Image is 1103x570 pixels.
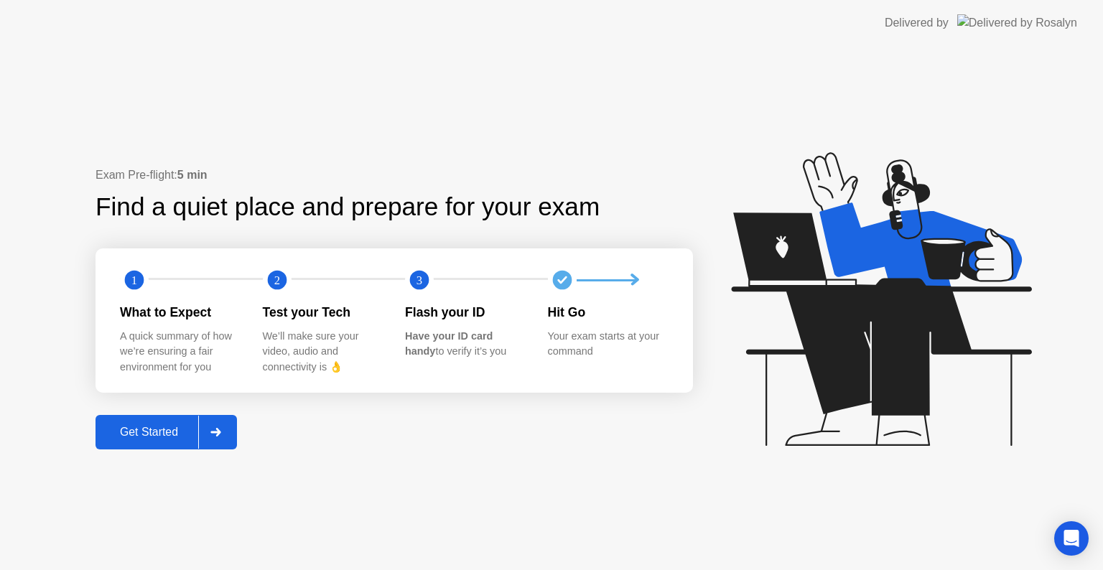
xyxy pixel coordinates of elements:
div: Exam Pre-flight: [96,167,693,184]
img: Delivered by Rosalyn [957,14,1077,31]
div: What to Expect [120,303,240,322]
text: 2 [274,274,279,287]
div: Find a quiet place and prepare for your exam [96,188,602,226]
div: Get Started [100,426,198,439]
div: Hit Go [548,303,668,322]
div: Test your Tech [263,303,383,322]
text: 3 [416,274,422,287]
div: A quick summary of how we’re ensuring a fair environment for you [120,329,240,375]
div: Flash your ID [405,303,525,322]
div: Delivered by [885,14,949,32]
div: to verify it’s you [405,329,525,360]
b: 5 min [177,169,208,181]
div: Your exam starts at your command [548,329,668,360]
button: Get Started [96,415,237,449]
b: Have your ID card handy [405,330,493,358]
text: 1 [131,274,137,287]
div: We’ll make sure your video, audio and connectivity is 👌 [263,329,383,375]
div: Open Intercom Messenger [1054,521,1089,556]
